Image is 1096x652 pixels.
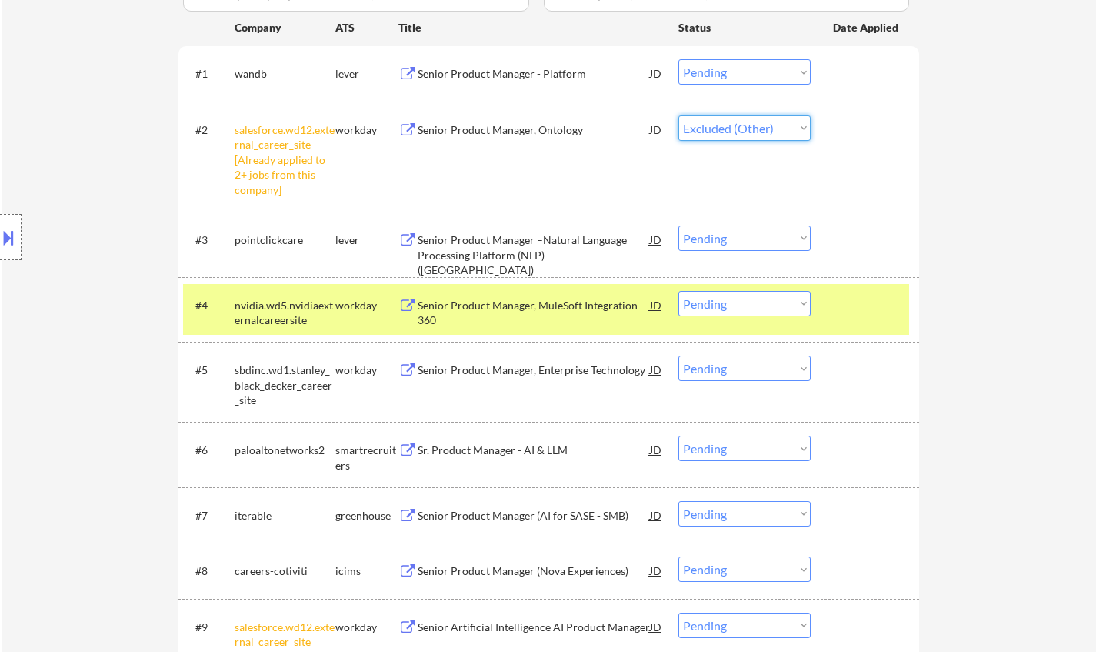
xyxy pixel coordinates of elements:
[648,59,664,87] div: JD
[418,66,650,82] div: Senior Product Manager - Platform
[335,620,398,635] div: workday
[235,563,335,579] div: careers-cotiviti
[235,66,335,82] div: wandb
[235,232,335,248] div: pointclickcare
[648,557,664,584] div: JD
[418,508,650,523] div: Senior Product Manager (AI for SASE - SMB)
[335,563,398,579] div: icims
[235,443,335,458] div: paloaltonetworks2
[648,356,664,383] div: JD
[418,443,650,458] div: Sr. Product Manager - AI & LLM
[195,563,222,579] div: #8
[833,20,901,35] div: Date Applied
[195,620,222,635] div: #9
[418,232,650,278] div: Senior Product Manager –Natural Language Processing Platform (NLP) ([GEOGRAPHIC_DATA])
[335,20,398,35] div: ATS
[235,363,335,408] div: sbdinc.wd1.stanley_black_decker_career_site
[335,363,398,378] div: workday
[335,122,398,138] div: workday
[418,563,650,579] div: Senior Product Manager (Nova Experiences)
[418,298,650,328] div: Senior Product Manager, MuleSoft Integration 360
[235,20,335,35] div: Company
[335,298,398,313] div: workday
[418,363,650,378] div: Senior Product Manager, Enterprise Technology
[195,66,222,82] div: #1
[648,436,664,463] div: JD
[398,20,664,35] div: Title
[195,508,222,523] div: #7
[235,122,335,198] div: salesforce.wd12.external_career_site [Already applied to 2+ jobs from this company]
[335,443,398,473] div: smartrecruiters
[678,13,811,41] div: Status
[648,501,664,529] div: JD
[335,66,398,82] div: lever
[418,122,650,138] div: Senior Product Manager, Ontology
[648,613,664,640] div: JD
[195,443,222,458] div: #6
[418,620,650,635] div: Senior Artificial Intelligence AI Product Manager
[648,226,664,253] div: JD
[235,508,335,523] div: iterable
[335,508,398,523] div: greenhouse
[648,115,664,143] div: JD
[235,298,335,328] div: nvidia.wd5.nvidiaexternalcareersite
[648,291,664,319] div: JD
[335,232,398,248] div: lever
